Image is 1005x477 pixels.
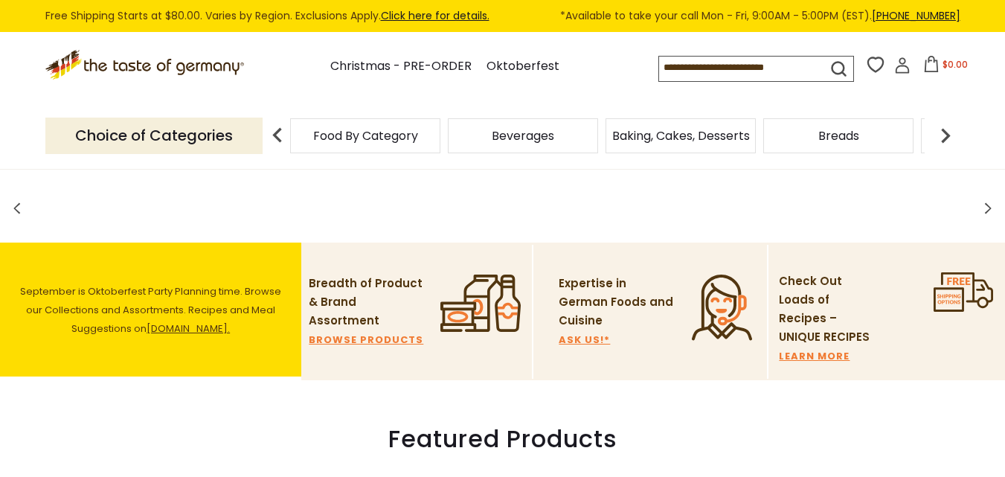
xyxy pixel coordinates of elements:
a: Breads [818,130,859,141]
p: Check Out Loads of Recipes – UNIQUE RECIPES [779,272,879,347]
a: ASK US!* [559,336,610,345]
img: next arrow [931,121,960,150]
p: Breadth of Product & Brand Assortment [309,275,424,330]
a: [PHONE_NUMBER] [872,8,960,23]
a: Oktoberfest [487,57,559,77]
a: Food By Category [313,130,418,141]
p: Choice of Categories [45,118,263,154]
button: $0.00 [914,56,977,78]
span: *Available to take your call Mon - Fri, 9:00AM - 5:00PM (EST). [560,7,960,25]
div: Free Shipping Starts at $80.00. Varies by Region. Exclusions Apply. [45,7,960,25]
a: [DOMAIN_NAME]. [147,321,230,336]
a: Beverages [492,130,554,141]
p: Expertise in German Foods and Cuisine [559,275,674,330]
a: BROWSE PRODUCTS [309,336,423,345]
a: LEARN MORE [779,352,850,361]
span: $0.00 [943,58,968,71]
a: Christmas - PRE-ORDER [330,57,472,77]
a: Baking, Cakes, Desserts [612,130,750,141]
a: Click here for details. [381,8,489,23]
img: previous arrow [263,121,292,150]
span: September is Oktoberfest Party Planning time. Browse our Collections and Assortments. Recipes and... [20,284,281,336]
